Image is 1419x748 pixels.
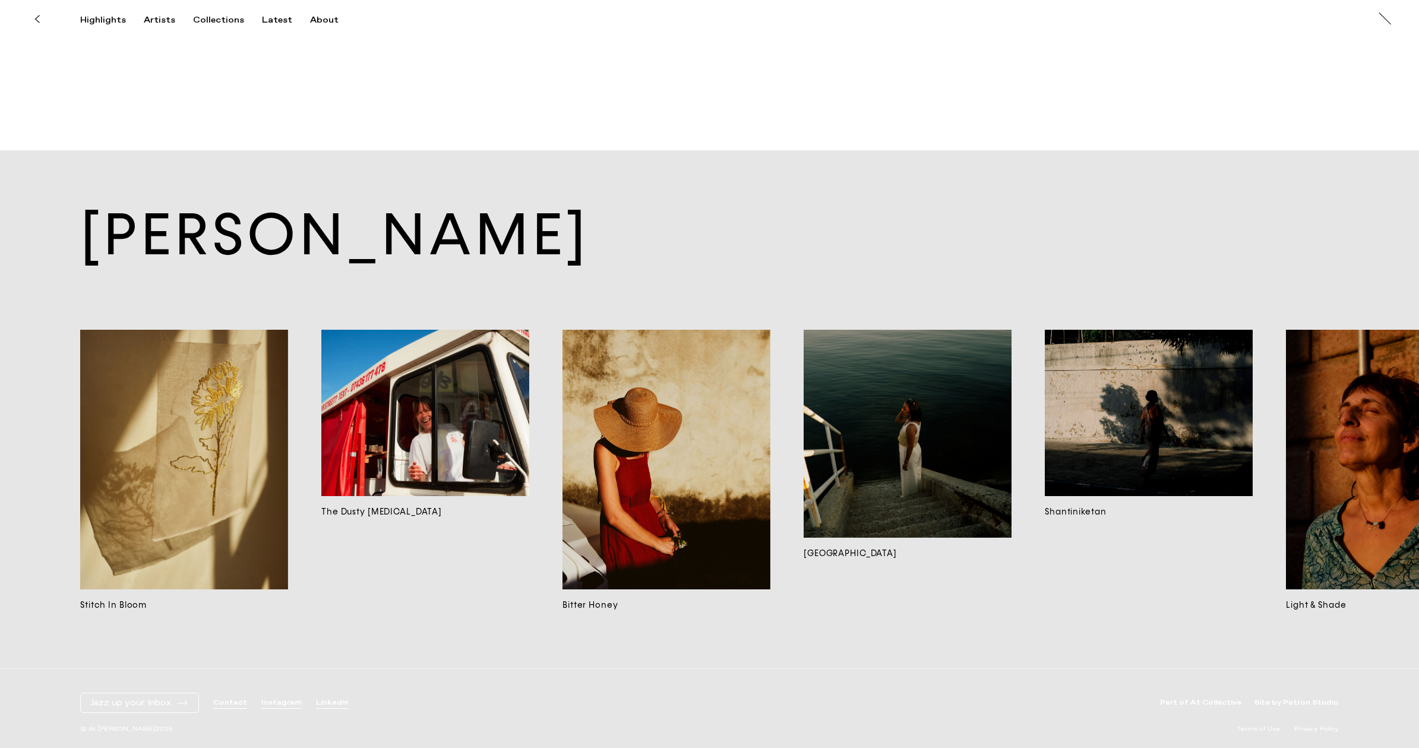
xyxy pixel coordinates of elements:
a: Stitch In Bloom [80,330,288,613]
button: About [310,15,356,26]
h3: Bitter Honey [562,599,770,612]
div: Artists [144,15,175,26]
h3: Stitch In Bloom [80,599,288,612]
button: Jazz up your Inbox [90,698,189,708]
span: Jazz up your Inbox [90,698,171,708]
a: Site by Patron Studio [1254,698,1339,708]
a: Shantiniketan [1045,330,1253,613]
a: Contact [213,698,247,708]
h3: [GEOGRAPHIC_DATA] [804,547,1012,560]
a: [PERSON_NAME] [80,198,1339,272]
a: Privacy Policy [1294,725,1339,734]
a: Part of At Collective [1160,698,1241,708]
button: Latest [262,15,310,26]
a: The Dusty [MEDICAL_DATA] [321,330,529,613]
button: Highlights [80,15,144,26]
a: Bitter Honey [562,330,770,613]
button: Collections [193,15,262,26]
div: About [310,15,339,26]
a: Linkedin [316,698,349,708]
a: Terms of Use [1237,725,1280,734]
h3: Shantiniketan [1045,506,1253,519]
h3: The Dusty [MEDICAL_DATA] [321,506,529,519]
div: Highlights [80,15,126,26]
div: Latest [262,15,292,26]
div: Collections [193,15,244,26]
a: Instagram [261,698,302,708]
span: © At [PERSON_NAME] 2025 [80,725,173,734]
a: [GEOGRAPHIC_DATA] [804,330,1012,613]
button: Artists [144,15,193,26]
